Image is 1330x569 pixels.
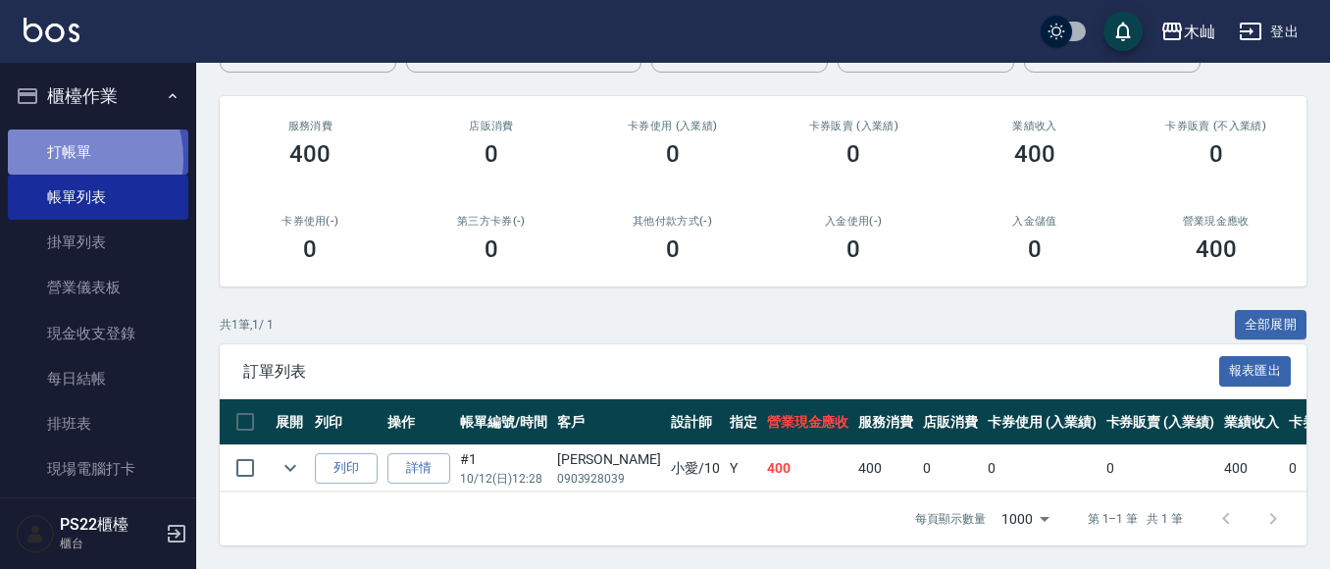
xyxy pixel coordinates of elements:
[918,399,983,445] th: 店販消費
[1149,120,1283,132] h2: 卡券販賣 (不入業績)
[983,445,1101,491] td: 0
[1101,445,1220,491] td: 0
[557,470,661,488] p: 0903928039
[605,120,740,132] h2: 卡券使用 (入業績)
[8,129,188,175] a: 打帳單
[983,399,1101,445] th: 卡券使用 (入業績)
[243,120,378,132] h3: 服務消費
[425,215,559,228] h2: 第三方卡券(-)
[787,120,921,132] h2: 卡券販賣 (入業績)
[460,470,547,488] p: 10/12 (日) 12:28
[8,311,188,356] a: 現金收支登錄
[243,362,1219,382] span: 訂單列表
[455,399,552,445] th: 帳單編號/時間
[1235,310,1307,340] button: 全部展開
[853,399,918,445] th: 服務消費
[968,120,1102,132] h2: 業績收入
[725,399,762,445] th: 指定
[387,453,450,484] a: 詳情
[24,18,79,42] img: Logo
[8,401,188,446] a: 排班表
[310,399,383,445] th: 列印
[1101,399,1220,445] th: 卡券販賣 (入業績)
[666,399,725,445] th: 設計師
[846,140,860,168] h3: 0
[8,446,188,491] a: 現場電腦打卡
[383,399,455,445] th: 操作
[762,399,854,445] th: 營業現金應收
[425,120,559,132] h2: 店販消費
[725,445,762,491] td: Y
[243,215,378,228] h2: 卡券使用(-)
[8,220,188,265] a: 掛單列表
[1196,235,1237,263] h3: 400
[762,445,854,491] td: 400
[8,71,188,122] button: 櫃檯作業
[8,265,188,310] a: 營業儀表板
[1219,445,1284,491] td: 400
[485,235,498,263] h3: 0
[666,140,680,168] h3: 0
[303,235,317,263] h3: 0
[846,235,860,263] h3: 0
[918,445,983,491] td: 0
[1014,140,1055,168] h3: 400
[968,215,1102,228] h2: 入金儲值
[666,445,725,491] td: 小愛 /10
[1219,361,1292,380] a: 報表匯出
[8,175,188,220] a: 帳單列表
[994,492,1056,545] div: 1000
[1103,12,1143,51] button: save
[289,140,331,168] h3: 400
[605,215,740,228] h2: 其他付款方式(-)
[1088,510,1183,528] p: 第 1–1 筆 共 1 筆
[8,356,188,401] a: 每日結帳
[16,514,55,553] img: Person
[1028,235,1042,263] h3: 0
[271,399,310,445] th: 展開
[853,445,918,491] td: 400
[1231,14,1306,50] button: 登出
[1219,356,1292,387] button: 報表匯出
[220,316,274,334] p: 共 1 筆, 1 / 1
[787,215,921,228] h2: 入金使用(-)
[455,445,552,491] td: #1
[1184,20,1215,44] div: 木屾
[1152,12,1223,52] button: 木屾
[315,453,378,484] button: 列印
[1209,140,1223,168] h3: 0
[915,510,986,528] p: 每頁顯示數量
[1219,399,1284,445] th: 業績收入
[485,140,498,168] h3: 0
[276,453,305,483] button: expand row
[60,535,160,552] p: 櫃台
[60,515,160,535] h5: PS22櫃檯
[552,399,666,445] th: 客戶
[1149,215,1283,228] h2: 營業現金應收
[557,449,661,470] div: [PERSON_NAME]
[666,235,680,263] h3: 0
